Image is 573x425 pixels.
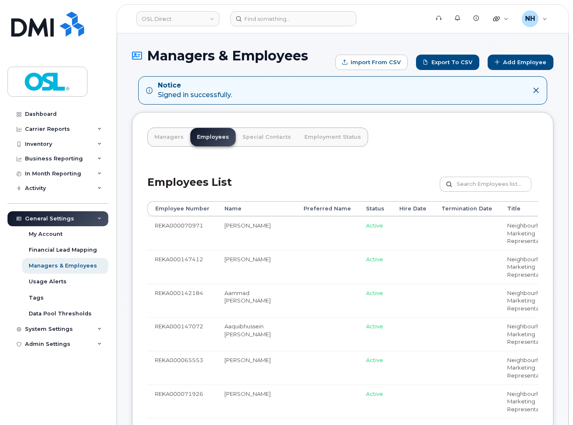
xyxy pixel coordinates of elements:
td: REKA000065553 [147,351,217,385]
a: Managers [148,128,190,146]
td: Neighbourhood Marketing Representative [500,250,558,284]
a: Add Employee [488,55,553,70]
th: Hire Date [392,201,434,216]
span: Active [366,357,383,363]
span: Active [366,290,383,296]
h2: Employees List [147,177,232,201]
form: Import from CSV [335,55,408,70]
td: [PERSON_NAME] [217,216,296,250]
th: Name [217,201,296,216]
a: Export to CSV [416,55,479,70]
td: REKA000070971 [147,216,217,250]
td: Aammad [PERSON_NAME] [217,284,296,317]
td: Neighbourhood Marketing Representative [500,351,558,385]
th: Employee Number [147,201,217,216]
span: Active [366,256,383,262]
th: Termination Date [434,201,500,216]
strong: Notice [158,81,232,90]
td: Neighbourhood Marketing Representative [500,385,558,418]
td: [PERSON_NAME] [217,250,296,284]
td: Aaquibhussein [PERSON_NAME] [217,317,296,351]
a: Employees [190,128,236,146]
span: Active [366,390,383,397]
div: Signed in successfully. [158,81,232,100]
td: REKA000071926 [147,385,217,418]
td: Neighbourhood Marketing Representative [500,284,558,317]
td: Neighbourhood Marketing Representative [500,216,558,250]
td: [PERSON_NAME] [217,351,296,385]
td: REKA000142184 [147,284,217,317]
a: Employment Status [298,128,368,146]
span: Active [366,222,383,229]
td: REKA000147072 [147,317,217,351]
th: Preferred Name [296,201,359,216]
a: Special Contacts [236,128,298,146]
th: Status [359,201,392,216]
h1: Managers & Employees [132,48,331,63]
td: REKA000147412 [147,250,217,284]
span: Active [366,323,383,330]
td: Neighbourhood Marketing Representative [500,317,558,351]
th: Title [500,201,558,216]
td: [PERSON_NAME] [217,385,296,418]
